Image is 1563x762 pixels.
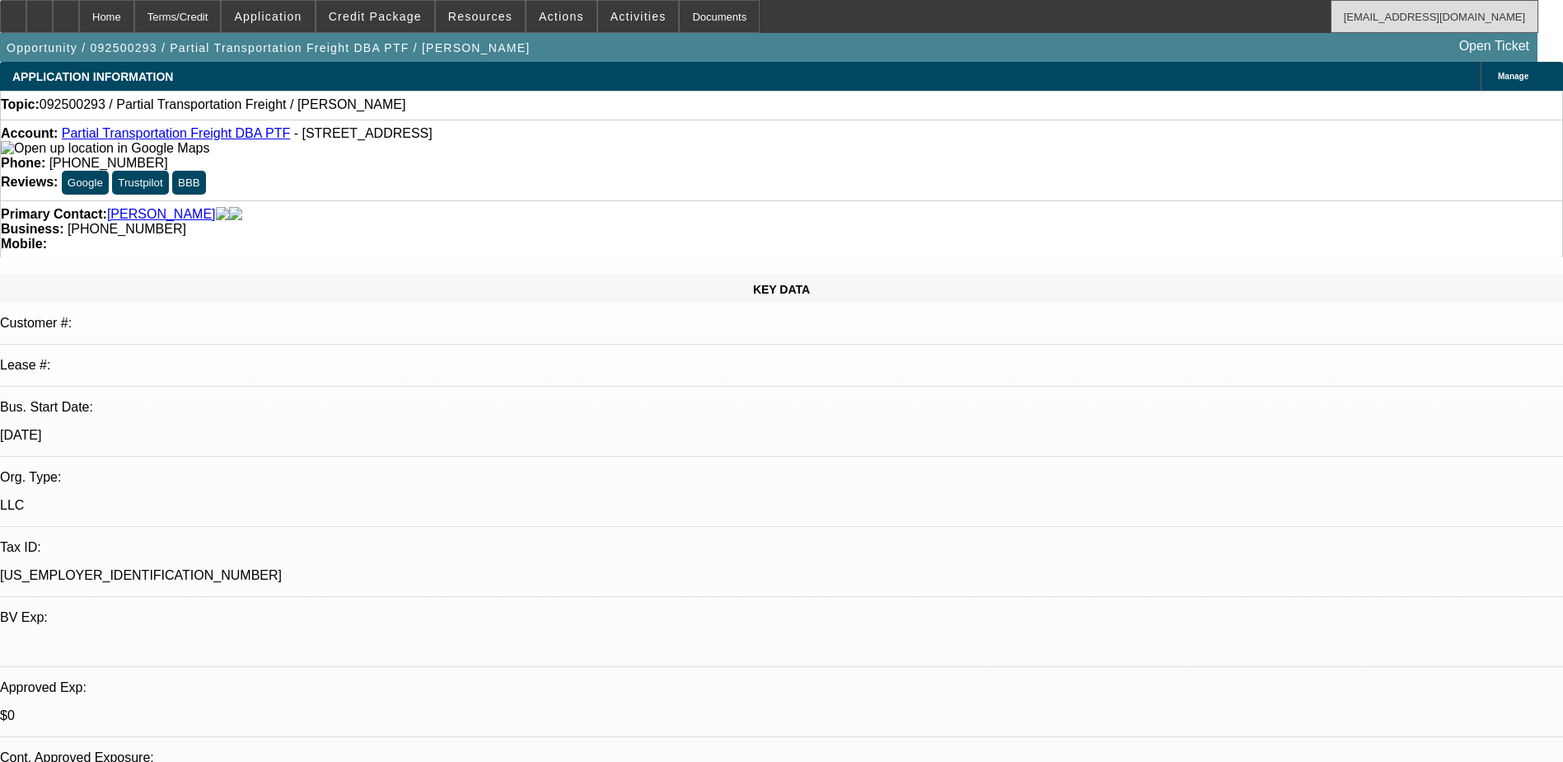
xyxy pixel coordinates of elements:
[229,207,242,222] img: linkedin-icon.png
[1453,32,1536,60] a: Open Ticket
[1,141,209,156] img: Open up location in Google Maps
[448,10,512,23] span: Resources
[1,97,40,112] strong: Topic:
[234,10,302,23] span: Application
[1498,72,1528,81] span: Manage
[172,171,206,195] button: BBB
[611,10,667,23] span: Activities
[316,1,434,32] button: Credit Package
[526,1,597,32] button: Actions
[1,175,58,189] strong: Reviews:
[1,207,107,222] strong: Primary Contact:
[1,222,63,236] strong: Business:
[222,1,314,32] button: Application
[62,171,109,195] button: Google
[436,1,525,32] button: Resources
[1,237,47,251] strong: Mobile:
[49,156,168,170] span: [PHONE_NUMBER]
[68,222,186,236] span: [PHONE_NUMBER]
[598,1,679,32] button: Activities
[539,10,584,23] span: Actions
[753,283,810,296] span: KEY DATA
[329,10,422,23] span: Credit Package
[40,97,406,112] span: 092500293 / Partial Transportation Freight / [PERSON_NAME]
[294,126,433,140] span: - [STREET_ADDRESS]
[7,41,530,54] span: Opportunity / 092500293 / Partial Transportation Freight DBA PTF / [PERSON_NAME]
[112,171,168,195] button: Trustpilot
[216,207,229,222] img: facebook-icon.png
[1,126,58,140] strong: Account:
[1,141,209,155] a: View Google Maps
[12,70,173,83] span: APPLICATION INFORMATION
[1,156,45,170] strong: Phone:
[62,126,290,140] a: Partial Transportation Freight DBA PTF
[107,207,216,222] a: [PERSON_NAME]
